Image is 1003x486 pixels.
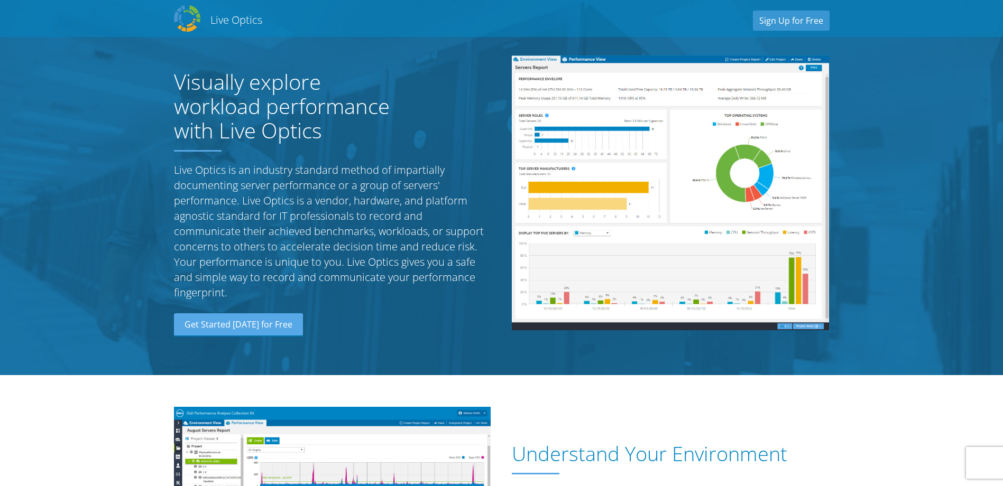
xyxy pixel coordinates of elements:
[174,313,303,337] a: Get Started [DATE] for Free
[512,442,824,465] h1: Understand Your Environment
[174,162,491,300] p: Live Optics is an industry standard method of impartially documenting server performance or a gro...
[210,13,262,27] h2: Live Optics
[753,11,830,31] a: Sign Up for Free
[512,55,829,330] img: Server Report
[174,5,200,32] img: Dell Dpack
[174,70,412,143] h1: Visually explore workload performance with Live Optics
